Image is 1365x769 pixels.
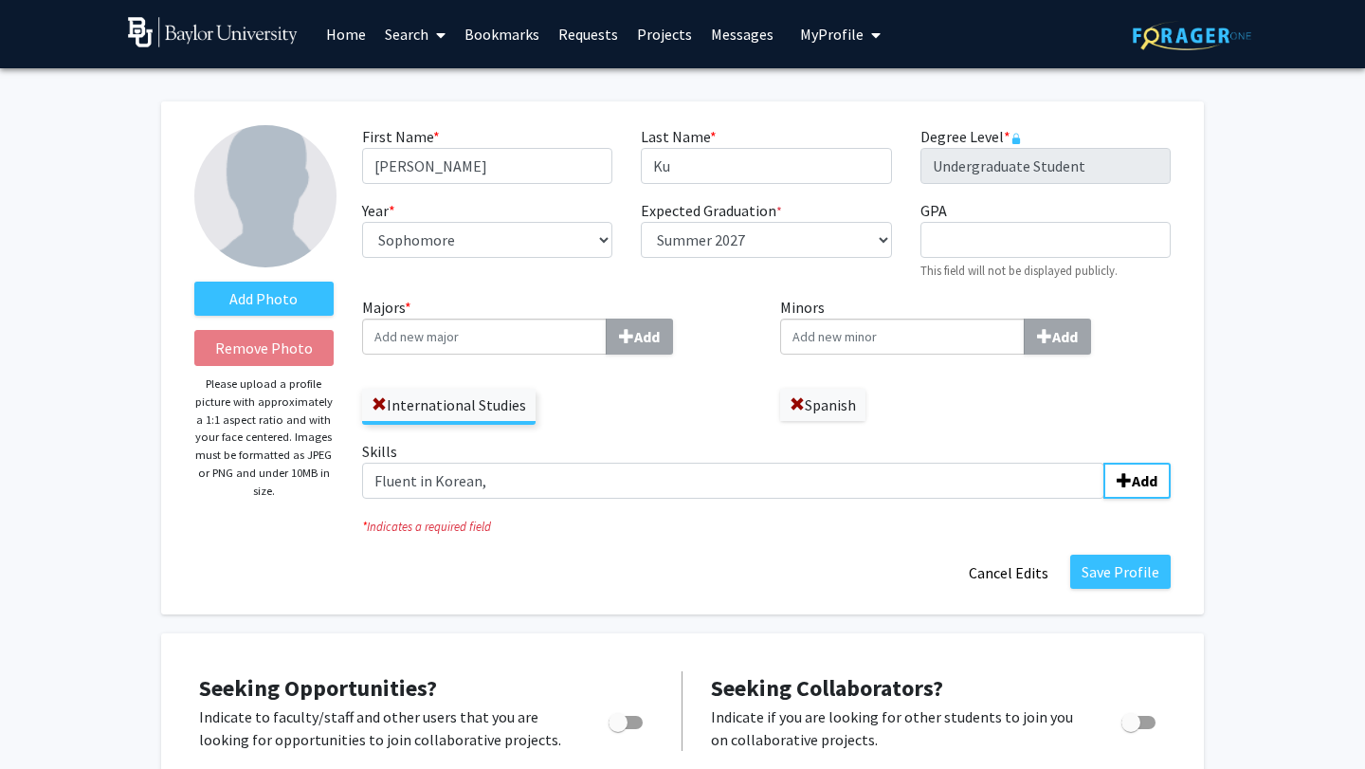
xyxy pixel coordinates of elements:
[780,296,1171,355] label: Minors
[1132,471,1157,490] b: Add
[628,1,701,67] a: Projects
[1114,705,1166,734] div: Toggle
[199,673,437,703] span: Seeking Opportunities?
[641,199,782,222] label: Expected Graduation
[641,125,717,148] label: Last Name
[194,282,334,316] label: AddProfile Picture
[194,125,337,267] img: Profile Picture
[1010,133,1022,144] svg: This information is provided and automatically updated by Baylor University and is not editable o...
[362,440,1171,499] label: Skills
[317,1,375,67] a: Home
[362,389,536,421] label: International Studies
[1070,555,1171,589] button: Save Profile
[956,555,1061,591] button: Cancel Edits
[455,1,549,67] a: Bookmarks
[194,330,334,366] button: Remove Photo
[711,673,943,703] span: Seeking Collaborators?
[1133,21,1251,50] img: ForagerOne Logo
[362,319,607,355] input: Majors*Add
[601,705,653,734] div: Toggle
[920,199,947,222] label: GPA
[1052,327,1078,346] b: Add
[362,199,395,222] label: Year
[199,705,573,751] p: Indicate to faculty/staff and other users that you are looking for opportunities to join collabor...
[14,684,81,755] iframe: Chat
[920,125,1022,148] label: Degree Level
[780,319,1025,355] input: MinorsAdd
[606,319,673,355] button: Majors*
[920,263,1118,278] small: This field will not be displayed publicly.
[701,1,783,67] a: Messages
[362,463,1104,499] input: SkillsAdd
[375,1,455,67] a: Search
[780,389,865,421] label: Spanish
[194,375,334,500] p: Please upload a profile picture with approximately a 1:1 aspect ratio and with your face centered...
[1024,319,1091,355] button: Minors
[711,705,1085,751] p: Indicate if you are looking for other students to join you on collaborative projects.
[362,518,1171,536] i: Indicates a required field
[362,125,440,148] label: First Name
[128,17,298,47] img: Baylor University Logo
[800,25,864,44] span: My Profile
[1103,463,1171,499] button: Skills
[549,1,628,67] a: Requests
[362,296,753,355] label: Majors
[634,327,660,346] b: Add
